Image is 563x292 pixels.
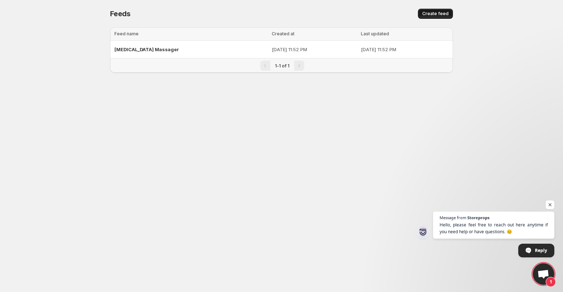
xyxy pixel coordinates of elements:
span: 1-1 of 1 [275,63,289,68]
span: [MEDICAL_DATA] Massager [114,47,179,52]
span: Feeds [110,9,131,18]
span: Created at [272,31,294,36]
span: Feed name [114,31,139,36]
p: [DATE] 11:52 PM [361,46,449,53]
button: Create feed [418,9,453,19]
p: [DATE] 11:52 PM [272,46,357,53]
nav: Pagination [110,58,453,73]
span: Reply [535,244,547,257]
span: 1 [546,277,556,287]
span: Hello, please feel free to reach out here anytime if you need help or have questions. 😊 [440,221,548,235]
span: Last updated [361,31,389,36]
span: Storeprops [467,216,489,220]
span: Message from [440,216,466,220]
span: Create feed [422,11,449,17]
div: Open chat [533,263,554,285]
